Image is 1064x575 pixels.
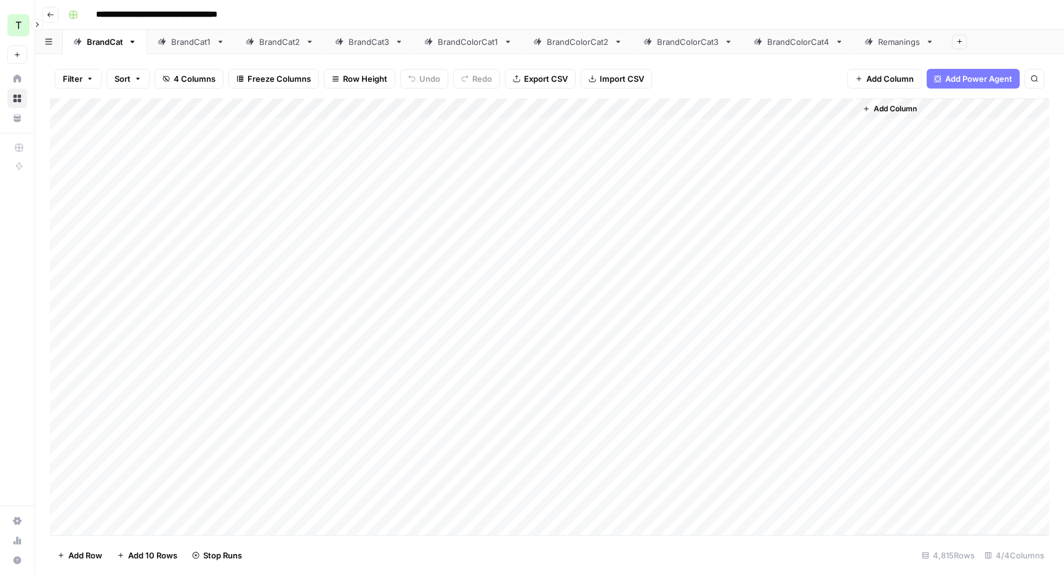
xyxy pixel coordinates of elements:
[7,550,27,570] button: Help + Support
[847,69,922,89] button: Add Column
[147,30,235,54] a: BrandCat1
[7,511,27,531] a: Settings
[600,73,644,85] span: Import CSV
[107,69,150,89] button: Sort
[7,89,27,108] a: Browse
[438,36,499,48] div: BrandColorCat1
[767,36,830,48] div: BrandColorCat4
[203,549,242,561] span: Stop Runs
[343,73,387,85] span: Row Height
[400,69,448,89] button: Undo
[472,73,492,85] span: Redo
[7,69,27,89] a: Home
[633,30,743,54] a: BrandColorCat3
[547,36,609,48] div: BrandColorCat2
[874,103,917,114] span: Add Column
[324,69,395,89] button: Row Height
[878,36,921,48] div: Remanings
[523,30,633,54] a: BrandColorCat2
[854,30,945,54] a: Remanings
[171,36,211,48] div: BrandCat1
[235,30,324,54] a: BrandCat2
[185,545,249,565] button: Stop Runs
[419,73,440,85] span: Undo
[248,73,311,85] span: Freeze Columns
[55,69,102,89] button: Filter
[453,69,500,89] button: Redo
[50,545,110,565] button: Add Row
[917,545,980,565] div: 4,815 Rows
[858,101,922,117] button: Add Column
[324,30,414,54] a: BrandCat3
[174,73,216,85] span: 4 Columns
[505,69,576,89] button: Export CSV
[927,69,1020,89] button: Add Power Agent
[743,30,854,54] a: BrandColorCat4
[524,73,568,85] span: Export CSV
[7,108,27,128] a: Your Data
[259,36,300,48] div: BrandCat2
[945,73,1012,85] span: Add Power Agent
[155,69,224,89] button: 4 Columns
[15,18,22,33] span: T
[581,69,652,89] button: Import CSV
[866,73,914,85] span: Add Column
[414,30,523,54] a: BrandColorCat1
[128,549,177,561] span: Add 10 Rows
[980,545,1049,565] div: 4/4 Columns
[228,69,319,89] button: Freeze Columns
[110,545,185,565] button: Add 10 Rows
[68,549,102,561] span: Add Row
[7,10,27,41] button: Workspace: TY SEO Team
[115,73,131,85] span: Sort
[7,531,27,550] a: Usage
[63,73,83,85] span: Filter
[657,36,719,48] div: BrandColorCat3
[349,36,390,48] div: BrandCat3
[87,36,123,48] div: BrandCat
[63,30,147,54] a: BrandCat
